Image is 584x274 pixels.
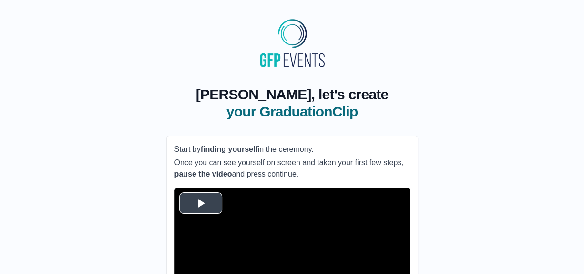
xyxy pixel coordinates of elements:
[196,86,389,103] span: [PERSON_NAME], let's create
[174,170,232,178] b: pause the video
[179,192,222,214] button: Play Video
[256,15,328,71] img: MyGraduationClip
[196,103,389,120] span: your GraduationClip
[174,157,410,180] p: Once you can see yourself on screen and taken your first few steps, and press continue.
[201,145,258,153] b: finding yourself
[174,144,410,155] p: Start by in the ceremony.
